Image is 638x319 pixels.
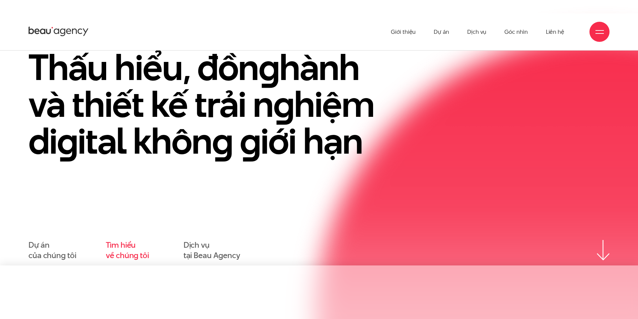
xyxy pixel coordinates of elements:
a: Liên hệ [546,13,564,50]
en: g [273,79,294,129]
a: Giới thiệu [391,13,416,50]
a: Dự áncủa chúng tôi [28,240,76,261]
a: Dự án [434,13,449,50]
a: Tìm hiểuvề chúng tôi [106,240,149,261]
en: g [240,116,261,166]
a: Dịch vụtại Beau Agency [184,240,240,261]
en: g [212,116,233,166]
h1: Thấu hiểu, đồn hành và thiết kế trải n hiệm di ital khôn iới hạn [28,49,397,159]
en: g [57,116,78,166]
a: Góc nhìn [504,13,527,50]
en: g [259,42,279,92]
a: Dịch vụ [467,13,486,50]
